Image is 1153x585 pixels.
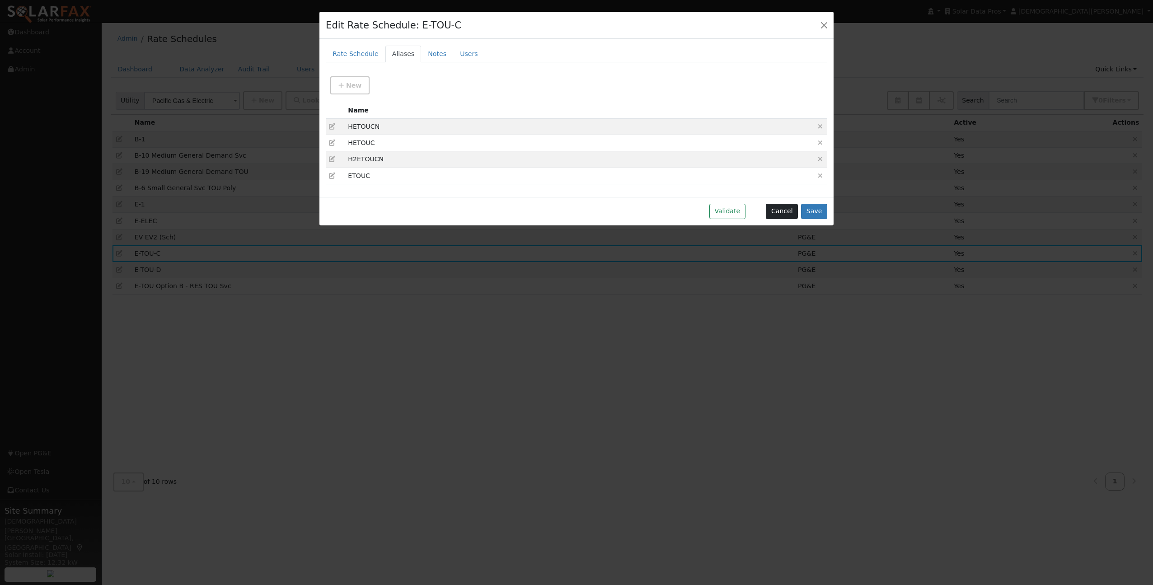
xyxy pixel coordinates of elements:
button: Cancel [766,204,798,219]
a: Remove Alias [816,139,824,146]
th: Name [345,103,813,119]
button: Validate [709,204,745,219]
a: Edit alias (34) [329,123,335,130]
a: Remove Alias [816,123,824,130]
a: Remove Alias [816,172,824,179]
a: Edit alias (33) [329,139,335,146]
a: Edit alias (32) [329,155,335,163]
a: Edit alias (31) [329,172,335,179]
td: HETOUCN [345,119,813,135]
a: Aliases [385,46,422,62]
button: Save [801,204,827,219]
td: ETOUC [345,168,813,184]
span: New [346,82,361,89]
button: New [330,76,370,94]
h4: Edit Rate Schedule: E-TOU-C [326,18,461,33]
a: Users [453,46,485,62]
a: Notes [421,46,453,62]
a: Rate Schedule [326,46,385,62]
td: H2ETOUCN [345,151,813,168]
td: HETOUC [345,135,813,151]
a: Remove Alias [816,155,824,163]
